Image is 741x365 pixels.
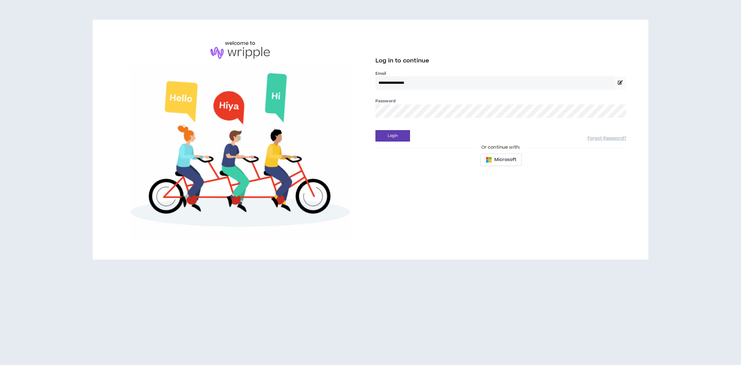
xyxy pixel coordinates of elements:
img: logo-brand.png [211,47,270,59]
img: Welcome to Wripple [115,65,366,240]
span: Log in to continue [375,57,429,65]
label: Email [375,71,626,76]
span: Microsoft [494,156,516,163]
label: Password [375,98,396,104]
span: Or continue with: [477,144,525,151]
a: Forgot Password? [588,136,626,142]
h6: welcome to [225,40,256,47]
button: Microsoft [480,154,521,166]
button: Login [375,130,410,142]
